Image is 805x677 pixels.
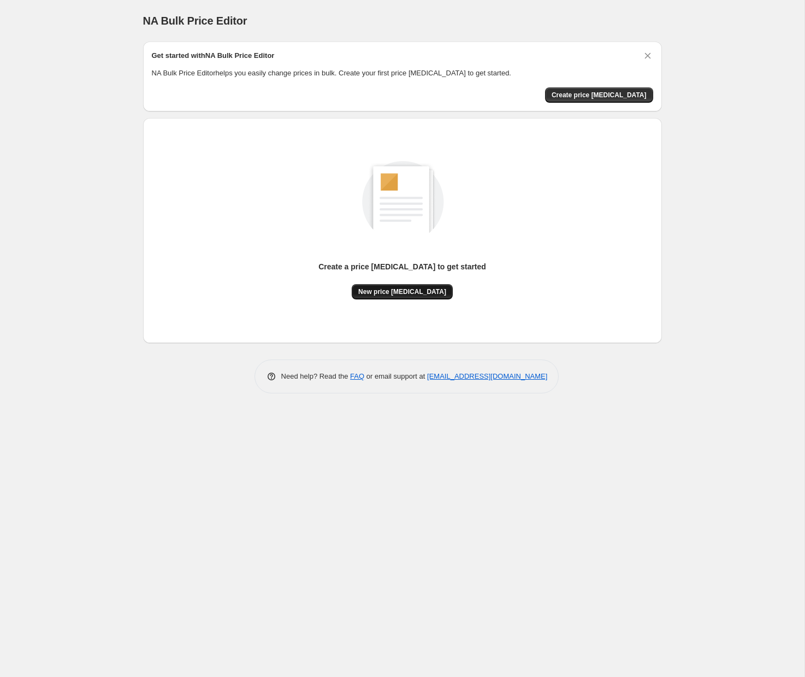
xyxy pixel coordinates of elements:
[281,372,351,380] span: Need help? Read the
[352,284,453,299] button: New price [MEDICAL_DATA]
[143,15,247,27] span: NA Bulk Price Editor
[358,287,446,296] span: New price [MEDICAL_DATA]
[364,372,427,380] span: or email support at
[152,68,653,79] p: NA Bulk Price Editor helps you easily change prices in bulk. Create your first price [MEDICAL_DAT...
[642,50,653,61] button: Dismiss card
[545,87,653,103] button: Create price change job
[552,91,647,99] span: Create price [MEDICAL_DATA]
[427,372,547,380] a: [EMAIL_ADDRESS][DOMAIN_NAME]
[152,50,275,61] h2: Get started with NA Bulk Price Editor
[350,372,364,380] a: FAQ
[318,261,486,272] p: Create a price [MEDICAL_DATA] to get started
